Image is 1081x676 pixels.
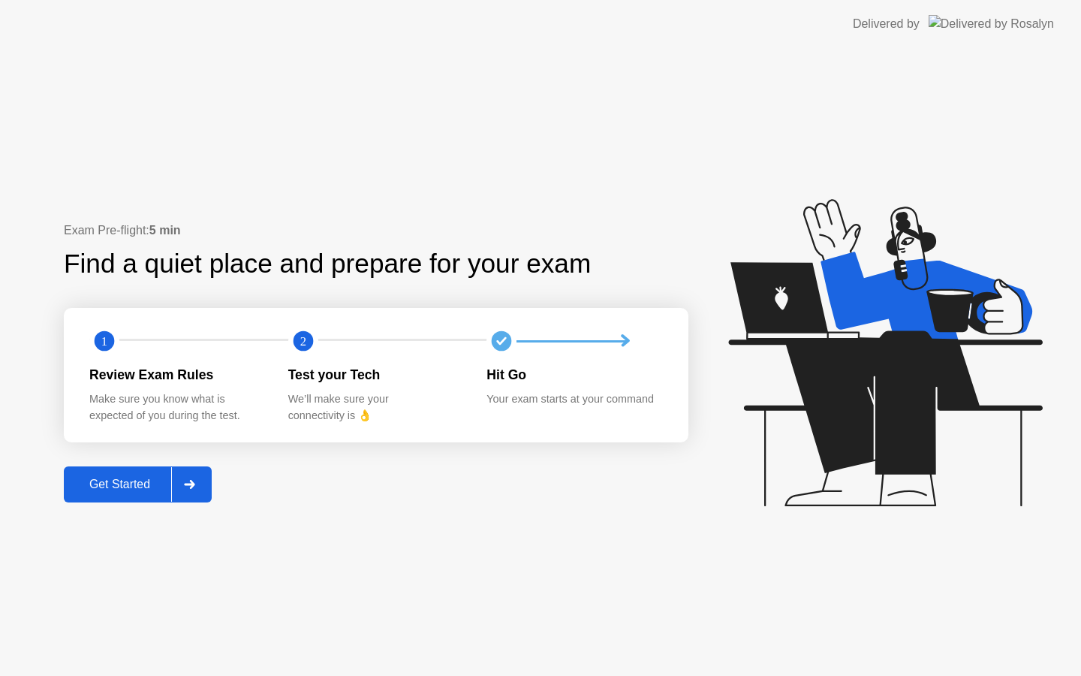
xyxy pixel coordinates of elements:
[89,391,264,424] div: Make sure you know what is expected of you during the test.
[64,244,593,284] div: Find a quiet place and prepare for your exam
[929,15,1054,32] img: Delivered by Rosalyn
[101,334,107,349] text: 1
[288,391,463,424] div: We’ll make sure your connectivity is 👌
[89,365,264,385] div: Review Exam Rules
[486,391,661,408] div: Your exam starts at your command
[68,478,171,491] div: Get Started
[300,334,306,349] text: 2
[853,15,920,33] div: Delivered by
[64,222,688,240] div: Exam Pre-flight:
[64,466,212,502] button: Get Started
[288,365,463,385] div: Test your Tech
[149,224,181,237] b: 5 min
[486,365,661,385] div: Hit Go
